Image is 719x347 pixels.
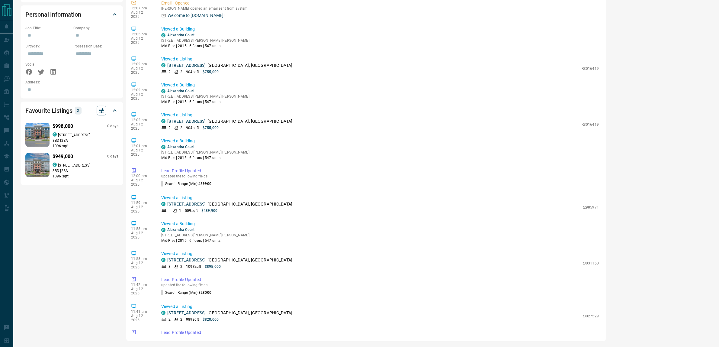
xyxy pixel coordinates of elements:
[169,125,171,131] p: 2
[161,221,599,227] p: Viewed a Building
[131,10,152,19] p: Aug 12 2025
[169,264,171,269] p: 3
[161,150,249,155] p: [STREET_ADDRESS][PERSON_NAME][PERSON_NAME]
[131,283,152,287] p: 11:42 am
[131,62,152,66] p: 12:02 pm
[180,125,182,131] p: 2
[161,63,165,67] div: condos.ca
[169,317,171,322] p: 2
[167,201,292,207] p: , [GEOGRAPHIC_DATA], [GEOGRAPHIC_DATA]
[53,123,73,130] p: $998,000
[73,44,118,49] p: Possession Date:
[107,154,118,159] p: 0 days
[203,317,219,322] p: $828,000
[179,208,181,213] p: 1
[161,202,165,206] div: condos.ca
[185,208,198,213] p: 509 sqft
[167,63,206,68] a: [STREET_ADDRESS]
[131,144,152,148] p: 12:01 pm
[161,94,249,99] p: [STREET_ADDRESS][PERSON_NAME][PERSON_NAME]
[169,69,171,75] p: 2
[203,125,219,131] p: $755,000
[25,7,118,22] div: Personal Information
[582,122,599,127] p: R3016419
[161,232,249,238] p: [STREET_ADDRESS][PERSON_NAME][PERSON_NAME]
[131,32,152,36] p: 12:05 pm
[73,25,118,31] p: Company:
[161,26,599,32] p: Viewed a Building
[161,6,599,11] p: [PERSON_NAME] opened an email sent from system
[131,118,152,122] p: 12:02 pm
[167,228,194,232] a: Alexandra Court
[161,82,599,88] p: Viewed a Building
[131,122,152,131] p: Aug 12 2025
[582,205,599,210] p: R2985971
[161,155,249,161] p: Mid-Rise | 2015 | 6 floors | 547 units
[131,205,152,213] p: Aug 12 2025
[167,118,292,125] p: , [GEOGRAPHIC_DATA], [GEOGRAPHIC_DATA]
[180,264,182,269] p: 2
[203,69,219,75] p: $755,000
[77,107,80,114] p: 2
[25,103,118,118] div: Favourite Listings2
[25,44,70,49] p: Birthday:
[161,283,599,287] p: updated the following fields:
[131,6,152,10] p: 12:07 pm
[161,89,165,93] div: condos.ca
[53,163,57,167] div: condos.ca
[161,43,249,49] p: Mid-Rise | 2015 | 6 floors | 547 units
[131,174,152,178] p: 12:00 pm
[131,92,152,101] p: Aug 12 2025
[53,168,118,173] p: 3 BD | 2 BA
[186,264,201,269] p: 1093 sqft
[131,36,152,45] p: Aug 12 2025
[161,119,165,123] div: condos.ca
[131,66,152,75] p: Aug 12 2025
[582,66,599,71] p: R3016419
[161,33,165,37] div: condos.ca
[161,251,599,257] p: Viewed a Listing
[131,148,152,157] p: Aug 12 2025
[131,231,152,239] p: Aug 12 2025
[161,181,211,186] p: Search Range (Min) :
[167,310,292,316] p: , [GEOGRAPHIC_DATA], [GEOGRAPHIC_DATA]
[167,202,206,206] a: [STREET_ADDRESS]
[582,261,599,266] p: R3031150
[19,123,56,147] img: Favourited listing
[186,125,199,131] p: 904 sqft
[167,89,194,93] a: Alexandra Court
[198,290,211,295] span: 828000
[161,329,599,336] p: Lead Profile Updated
[53,173,118,179] p: 1096 sqft
[58,132,90,138] p: [STREET_ADDRESS]
[25,10,81,19] h2: Personal Information
[107,124,118,129] p: 0 days
[53,143,118,149] p: 1096 sqft
[131,227,152,231] p: 11:58 am
[25,152,118,179] a: Favourited listing$949,0000 dayscondos.ca[STREET_ADDRESS]3BD |2BA1096 sqft
[198,182,211,186] span: 489900
[25,62,70,67] p: Social:
[131,257,152,261] p: 11:58 am
[25,122,118,149] a: Favourited listing$998,0000 dayscondos.ca[STREET_ADDRESS]3BD |2BA1096 sqft
[161,138,599,144] p: Viewed a Building
[53,153,73,160] p: $949,000
[167,310,206,315] a: [STREET_ADDRESS]
[161,195,599,201] p: Viewed a Listing
[161,311,165,315] div: condos.ca
[131,314,152,322] p: Aug 12 2025
[53,138,118,143] p: 3 BD | 2 BA
[180,69,182,75] p: 2
[161,277,599,283] p: Lead Profile Updated
[167,145,194,149] a: Alexandra Court
[131,287,152,295] p: Aug 12 2025
[161,303,599,310] p: Viewed a Listing
[161,168,599,174] p: Lead Profile Updated
[167,119,206,124] a: [STREET_ADDRESS]
[180,317,182,322] p: 2
[131,201,152,205] p: 11:59 am
[161,258,165,262] div: condos.ca
[167,258,206,262] a: [STREET_ADDRESS]
[167,33,194,37] a: Alexandra Court
[186,69,199,75] p: 904 sqft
